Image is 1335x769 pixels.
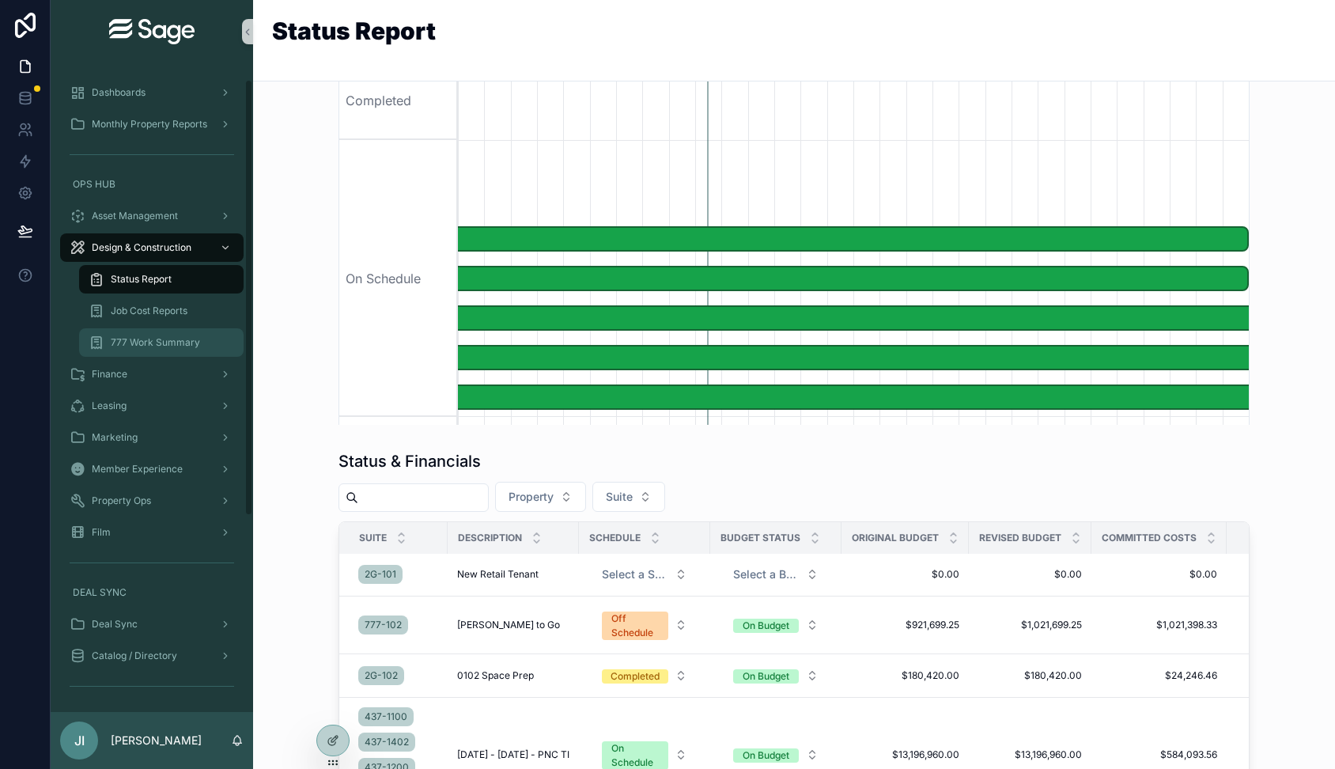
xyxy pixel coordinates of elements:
div: On Budget [743,669,789,684]
h1: Status Report [272,19,436,43]
a: Select Button [588,559,701,589]
span: Suite [359,532,387,544]
span: Monthly Property Reports [92,118,207,131]
button: Select Button [720,611,831,639]
a: SAGE PULSE [60,702,244,730]
a: 437-1100 [358,707,414,726]
a: $24,246.46 [1101,669,1217,682]
button: Select Button [589,661,700,690]
span: Select a Schedule [602,566,668,582]
span: Deal Sync [92,618,138,631]
p: [PERSON_NAME] [111,733,202,748]
button: Select Button [495,482,586,512]
a: OPS HUB [60,170,244,199]
span: Status Report [111,273,172,286]
div: Off Schedule [611,612,659,640]
span: $180,420.00 [851,669,959,682]
a: Monthly Property Reports [60,110,244,138]
a: Film [60,518,244,547]
a: 777-102 [358,616,408,635]
span: [PERSON_NAME] to Go [457,619,560,631]
a: Leasing [60,392,244,420]
a: $0.00 [851,568,959,581]
span: Select a Budget Status [733,566,800,582]
a: $921,699.25 [851,619,959,631]
span: Job Cost Reports [111,305,187,317]
a: 0102 Space Prep [457,669,569,682]
a: $584,093.56 [1101,748,1217,761]
a: Asset Management [60,202,244,230]
span: $180,420.00 [978,669,1082,682]
a: $1,021,398.33 [1101,619,1217,631]
span: OPS HUB [73,178,115,191]
span: Property [509,489,554,505]
a: 437-1402 [358,733,415,752]
span: Revised Budget [979,532,1061,544]
span: 777 Work Summary [111,336,200,349]
span: Design & Construction [92,241,191,254]
a: Property Ops [60,487,244,515]
span: Film [92,526,111,539]
a: 2G-102 [358,666,404,685]
span: Finance [92,368,127,381]
button: Select Button [720,661,831,690]
h1: Status & Financials [338,450,481,472]
button: Select Button [720,560,831,589]
span: 2G-102 [365,669,398,682]
span: Member Experience [92,463,183,475]
a: $1,021,699.25 [978,619,1082,631]
span: Dashboards [92,86,146,99]
a: $13,196,960.00 [851,748,959,761]
div: On Budget [743,619,789,633]
a: $0.00 [1101,568,1217,581]
a: Select Button [588,661,701,691]
div: scrollable content [51,63,253,712]
a: Job Cost Reports [79,297,244,325]
div: On Schedule [339,140,458,417]
a: Status Report [79,265,244,294]
a: Select Button [720,661,832,691]
span: JI [74,731,85,750]
a: Member Experience [60,455,244,483]
span: Suite [606,489,633,505]
a: Select Button [720,610,832,640]
a: 2G-102 [358,663,438,688]
a: $13,196,960.00 [978,748,1082,761]
span: DEAL SYNC [73,586,127,599]
a: [PERSON_NAME] to Go [457,619,569,631]
a: DEAL SYNC [60,578,244,607]
span: Committed Costs [1102,532,1197,544]
span: Asset Management [92,210,178,222]
button: Select Button [592,482,665,512]
a: Select Button [720,559,832,589]
span: [DATE] - [DATE] - PNC TI [457,748,569,761]
a: Select Button [588,603,701,647]
a: $0.00 [978,568,1082,581]
a: Catalog / Directory [60,642,244,670]
button: Select Button [589,560,700,589]
span: Marketing [92,431,138,444]
a: New Retail Tenant [457,568,569,581]
button: Select Button [720,741,831,769]
span: Budget Status [720,532,800,544]
button: Select Button [589,604,700,646]
span: Leasing [92,400,127,412]
span: Catalog / Directory [92,650,177,662]
div: Completed [611,669,660,684]
div: Completed [339,61,458,140]
span: SAGE PULSE [73,710,131,722]
a: Marketing [60,423,244,452]
a: 777 Work Summary [79,328,244,357]
span: Schedule [589,532,641,544]
span: 0102 Space Prep [457,669,534,682]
